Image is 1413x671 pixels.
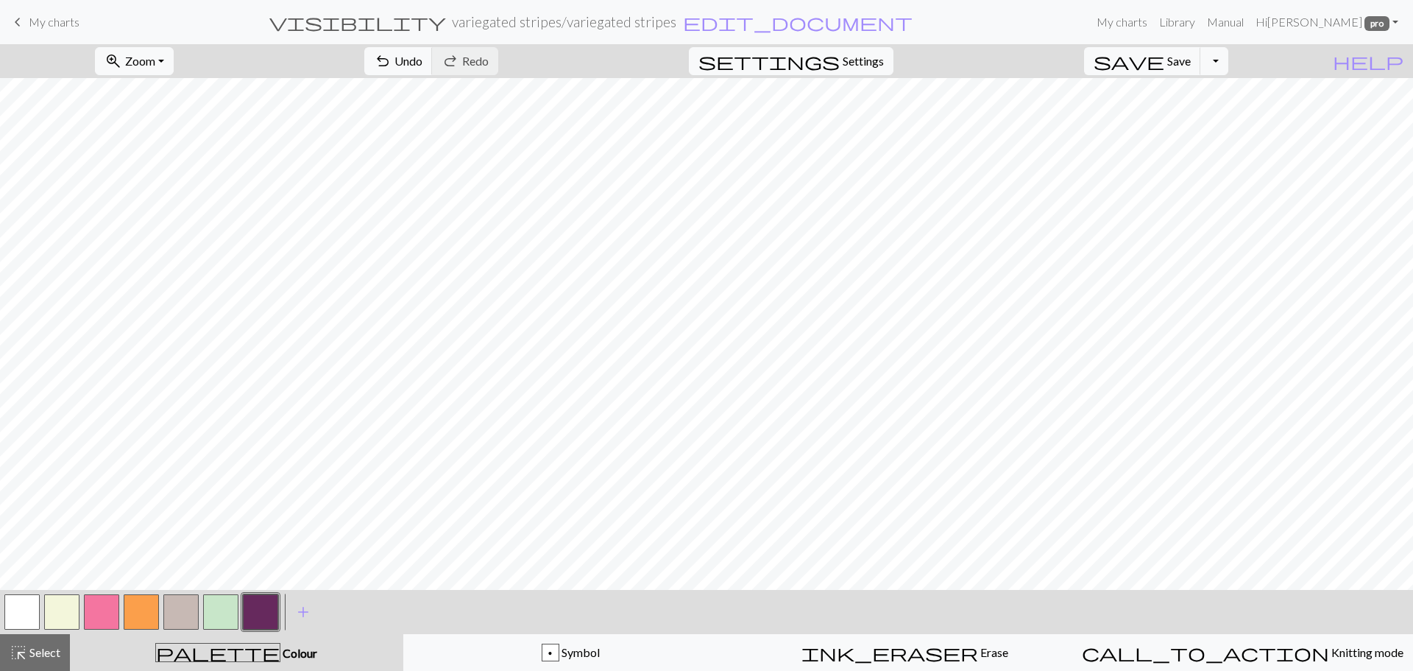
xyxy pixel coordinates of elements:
[27,645,60,659] span: Select
[280,646,317,660] span: Colour
[452,13,676,30] h2: variegated stripes / variegated stripes
[559,645,600,659] span: Symbol
[1091,7,1153,37] a: My charts
[1084,47,1201,75] button: Save
[1201,7,1250,37] a: Manual
[978,645,1008,659] span: Erase
[683,12,913,32] span: edit_document
[801,642,978,663] span: ink_eraser
[1072,634,1413,671] button: Knitting mode
[1250,7,1404,37] a: Hi[PERSON_NAME] pro
[1167,54,1191,68] span: Save
[843,52,884,70] span: Settings
[1153,7,1201,37] a: Library
[698,51,840,71] span: settings
[105,51,122,71] span: zoom_in
[9,10,79,35] a: My charts
[125,54,155,68] span: Zoom
[689,47,893,75] button: SettingsSettings
[1364,16,1389,31] span: pro
[364,47,433,75] button: Undo
[29,15,79,29] span: My charts
[9,12,26,32] span: keyboard_arrow_left
[269,12,446,32] span: visibility
[403,634,738,671] button: p Symbol
[542,644,559,662] div: p
[737,634,1072,671] button: Erase
[10,642,27,663] span: highlight_alt
[1082,642,1329,663] span: call_to_action
[95,47,174,75] button: Zoom
[1333,51,1403,71] span: help
[294,602,312,622] span: add
[1094,51,1164,71] span: save
[394,54,422,68] span: Undo
[698,52,840,70] i: Settings
[1329,645,1403,659] span: Knitting mode
[374,51,392,71] span: undo
[70,634,403,671] button: Colour
[156,642,280,663] span: palette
